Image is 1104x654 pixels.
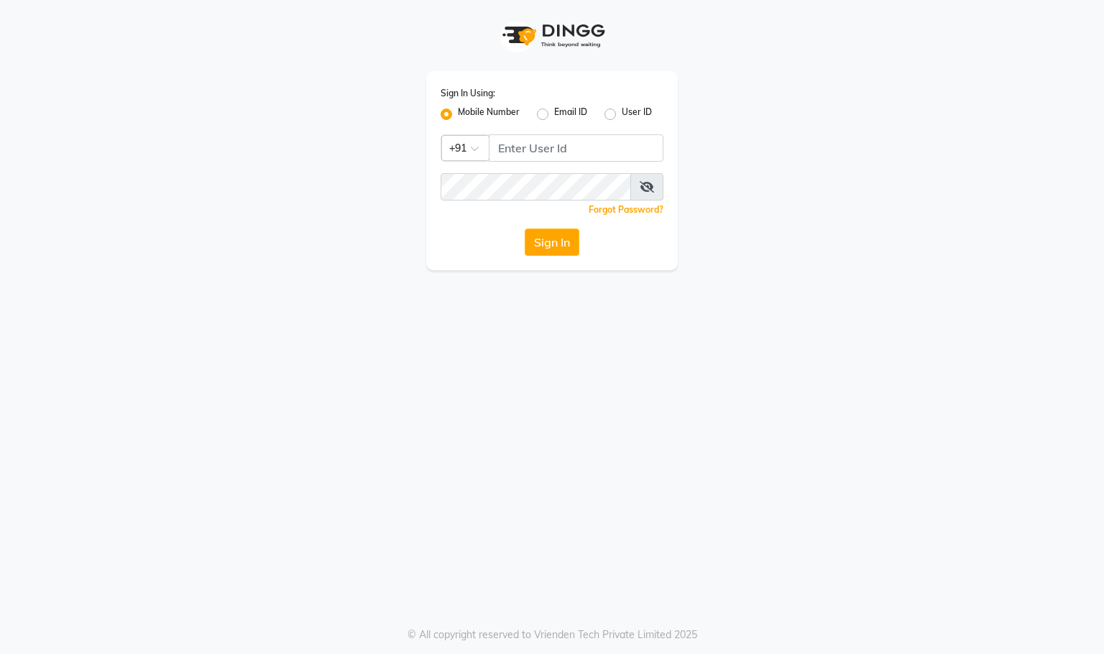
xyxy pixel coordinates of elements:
[622,106,652,123] label: User ID
[525,229,579,256] button: Sign In
[441,173,631,201] input: Username
[554,106,587,123] label: Email ID
[441,87,495,100] label: Sign In Using:
[489,134,663,162] input: Username
[458,106,520,123] label: Mobile Number
[494,14,609,57] img: logo1.svg
[589,204,663,215] a: Forgot Password?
